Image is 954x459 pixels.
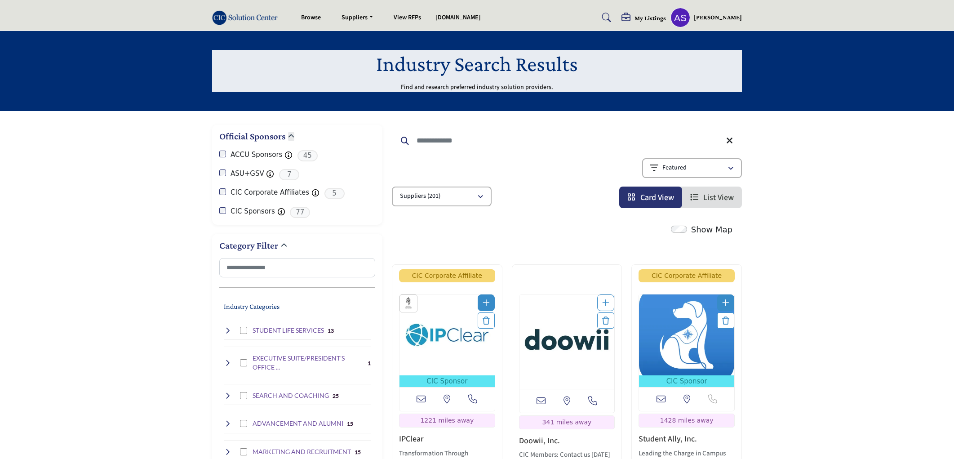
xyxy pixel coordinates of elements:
[639,269,735,282] span: CIC Corporate Affiliate
[219,130,285,143] h2: Official Sponsors
[602,298,609,309] a: Add To List
[333,392,339,400] div: 25 Results For SEARCH AND COACHING
[333,393,339,399] b: 25
[593,10,617,25] a: Search
[639,433,697,445] a: Student Ally, Inc.
[253,326,324,335] h4: STUDENT LIFE SERVICES: Campus engagement, residential life, and student activity management solut...
[253,391,329,400] h4: SEARCH AND COACHING: Executive search services, leadership coaching, and professional development...
[224,301,280,312] button: Industry Categories
[662,164,687,173] p: Featured
[219,188,226,195] input: CIC Corporate Affiliates checkbox
[328,328,334,334] b: 13
[670,8,690,27] button: Show hide supplier dropdown
[401,376,493,387] span: CIC Sponsor
[420,417,474,424] span: 1221 miles away
[297,150,318,161] span: 45
[660,417,714,424] span: 1428 miles away
[240,420,247,427] input: Select ADVANCEMENT AND ALUMNI checkbox
[253,419,343,428] h4: ADVANCEMENT AND ALUMNI: Donor management, fundraising solutions, and alumni engagement platforms ...
[694,13,742,22] h5: [PERSON_NAME]
[347,419,353,428] div: 15 Results For ADVANCEMENT AND ALUMNI
[355,448,361,456] div: 15 Results For MARKETING AND RECRUITMENT
[639,434,735,444] h3: Student Ally, Inc.
[519,435,560,446] a: Doowii, Inc.
[392,130,742,152] input: Search Keyword
[231,187,309,198] label: CIC Corporate Affiliates
[394,13,421,22] a: View RFPs
[231,150,282,160] label: ACCU Sponsors
[301,13,321,22] a: Browse
[483,298,490,309] a: Add To List
[722,298,729,309] a: Add To List
[682,187,742,208] li: List View
[368,359,371,367] div: 1 Results For EXECUTIVE SUITE/PRESIDENT'S OFFICE SERVICES
[368,360,371,366] b: 1
[401,83,553,92] p: Find and research preferred industry solution providers.
[219,258,375,277] input: Search Category
[219,207,226,214] input: CIC Sponsors checkbox
[212,10,282,25] img: Site Logo
[639,294,734,388] a: Open Listing in new tab
[219,151,226,157] input: ACCU Sponsors checkbox
[253,447,351,456] h4: MARKETING AND RECRUITMENT: Brand development, digital marketing, and student recruitment campaign...
[231,206,275,217] label: CIC Sponsors
[279,169,299,180] span: 7
[399,294,495,375] img: IPClear
[240,448,247,455] input: Select MARKETING AND RECRUITMENT checkbox
[703,192,734,203] span: List View
[641,376,732,387] span: CIC Sponsor
[621,13,666,24] div: My Listings
[399,433,423,445] a: IPClear
[392,187,492,206] button: Suppliers (201)
[219,239,278,252] h2: Category Filter
[400,192,440,201] p: Suppliers (201)
[399,434,495,444] h3: IPClear
[690,192,734,203] a: View List
[399,294,495,388] a: Open Listing in new tab
[240,327,247,334] input: Select STUDENT LIFE SERVICES checkbox
[435,13,481,22] a: [DOMAIN_NAME]
[335,11,379,24] a: Suppliers
[639,294,734,375] img: Student Ally, Inc.
[328,326,334,334] div: 13 Results For STUDENT LIFE SERVICES
[519,294,615,389] img: Doowii, Inc.
[619,187,682,208] li: Card View
[324,188,345,199] span: 5
[542,419,592,426] span: 341 miles away
[290,207,310,218] span: 77
[402,297,415,310] img: ACCU Sponsors Badge Icon
[519,436,615,446] h3: Doowii, Inc.
[399,269,495,282] span: CIC Corporate Affiliate
[376,50,578,78] h1: Industry Search Results
[253,354,364,371] h4: EXECUTIVE SUITE/PRESIDENT'S OFFICE SERVICES: Strategic planning, leadership support, and executiv...
[231,169,264,179] label: ASU+GSV
[240,392,247,399] input: Select SEARCH AND COACHING checkbox
[642,158,742,178] button: Featured
[240,359,247,366] input: Select EXECUTIVE SUITE/PRESIDENT'S OFFICE SERVICES checkbox
[640,192,674,203] span: Card View
[519,294,615,389] a: Open Listing in new tab
[635,14,666,22] h5: My Listings
[355,449,361,455] b: 15
[347,421,353,427] b: 15
[627,192,674,203] a: View Card
[219,169,226,176] input: ASU+GSV checkbox
[691,223,732,236] label: Show Map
